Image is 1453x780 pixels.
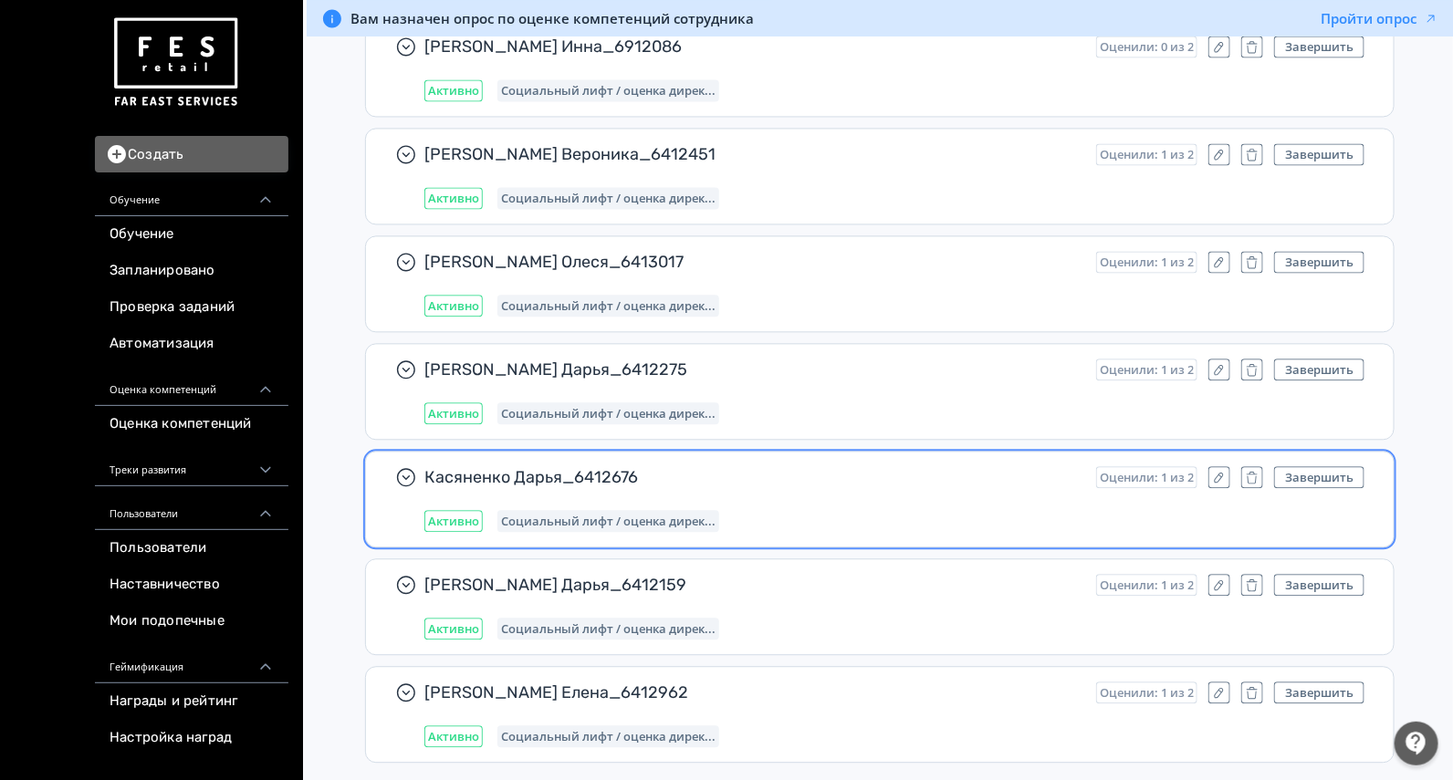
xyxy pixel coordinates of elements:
div: Обучение [95,172,288,216]
a: Мои подопечные [95,603,288,640]
span: Оценили: 1 из 2 [1100,685,1194,700]
a: Запланировано [95,253,288,289]
a: Обучение [95,216,288,253]
span: Оценили: 1 из 2 [1100,577,1194,592]
span: [PERSON_NAME] Инна_6912086 [424,36,1082,57]
a: Наставничество [95,567,288,603]
a: Настройка наград [95,720,288,756]
span: Оценили: 1 из 2 [1100,147,1194,161]
div: Геймификация [95,640,288,683]
span: Социальный лифт / оценка директора магазина [501,83,716,98]
button: Завершить [1274,143,1364,165]
a: Оценка компетенций [95,406,288,442]
span: [PERSON_NAME] Дарья_6412159 [424,574,1082,596]
span: Вам назначен опрос по оценке компетенций сотрудника [350,9,754,27]
button: Завершить [1274,359,1364,380]
span: Касяненко Дарья_6412676 [424,466,1082,488]
button: Завершить [1274,36,1364,57]
span: Активно [428,191,479,205]
span: Социальный лифт / оценка директора магазина [501,729,716,744]
div: Пользователи [95,486,288,530]
span: Оценили: 1 из 2 [1100,255,1194,269]
span: Активно [428,406,479,421]
a: Награды и рейтинг [95,683,288,720]
span: Оценили: 1 из 2 [1100,470,1194,484]
span: Активно [428,83,479,98]
span: [PERSON_NAME] Вероника_6412451 [424,143,1082,165]
span: Социальный лифт / оценка директора магазина [501,191,716,205]
span: Оценили: 1 из 2 [1100,362,1194,377]
div: Треки развития [95,442,288,486]
span: [PERSON_NAME] Елена_6412962 [424,681,1082,703]
div: Оценка компетенций [95,362,288,406]
button: Пройти опрос [1321,9,1438,27]
span: Оценили: 0 из 2 [1100,39,1194,54]
span: Социальный лифт / оценка директора магазина [501,621,716,636]
button: Создать [95,136,288,172]
span: [PERSON_NAME] Олеся_6413017 [424,251,1082,273]
span: Активно [428,729,479,744]
button: Завершить [1274,681,1364,703]
span: Активно [428,514,479,528]
button: Завершить [1274,251,1364,273]
button: Завершить [1274,466,1364,488]
a: Автоматизация [95,326,288,362]
span: Активно [428,621,479,636]
span: Социальный лифт / оценка директора магазина [501,406,716,421]
span: [PERSON_NAME] Дарья_6412275 [424,359,1082,380]
img: https://files.teachbase.ru/system/account/57463/logo/medium-936fc5084dd2c598f50a98b9cbe0469a.png [110,11,241,114]
a: Пользователи [95,530,288,567]
a: Проверка заданий [95,289,288,326]
span: Активно [428,298,479,313]
span: Социальный лифт / оценка директора магазина [501,514,716,528]
button: Завершить [1274,574,1364,596]
span: Социальный лифт / оценка директора магазина [501,298,716,313]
